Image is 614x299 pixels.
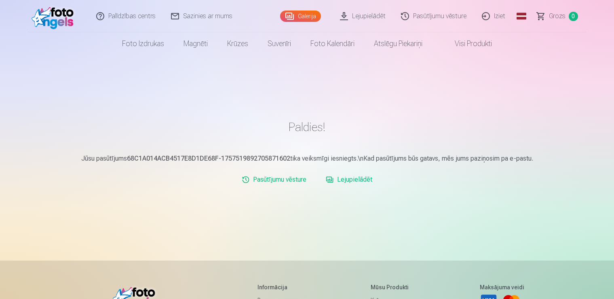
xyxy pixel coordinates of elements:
[112,32,174,55] a: Foto izdrukas
[258,32,301,55] a: Suvenīri
[71,120,543,134] h1: Paldies!
[71,154,543,163] p: Jūsu pasūtījums tika veiksmīgi iesniegts.\nKad pasūtījums būs gatavs, mēs jums paziņosim pa e-pastu.
[301,32,364,55] a: Foto kalendāri
[280,11,321,22] a: Galerija
[238,172,310,188] a: Pasūtījumu vēsture
[217,32,258,55] a: Krūzes
[32,3,78,29] img: /fa3
[257,283,304,291] h5: Informācija
[371,283,413,291] h5: Mūsu produkti
[480,283,524,291] h5: Maksājuma veidi
[549,11,565,21] span: Grozs
[323,172,376,188] a: Lejupielādēt
[127,155,290,162] b: 68C1A014ACB4517E8D1DE68F-1757519892705871602
[174,32,217,55] a: Magnēti
[364,32,432,55] a: Atslēgu piekariņi
[432,32,502,55] a: Visi produkti
[569,12,578,21] span: 0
